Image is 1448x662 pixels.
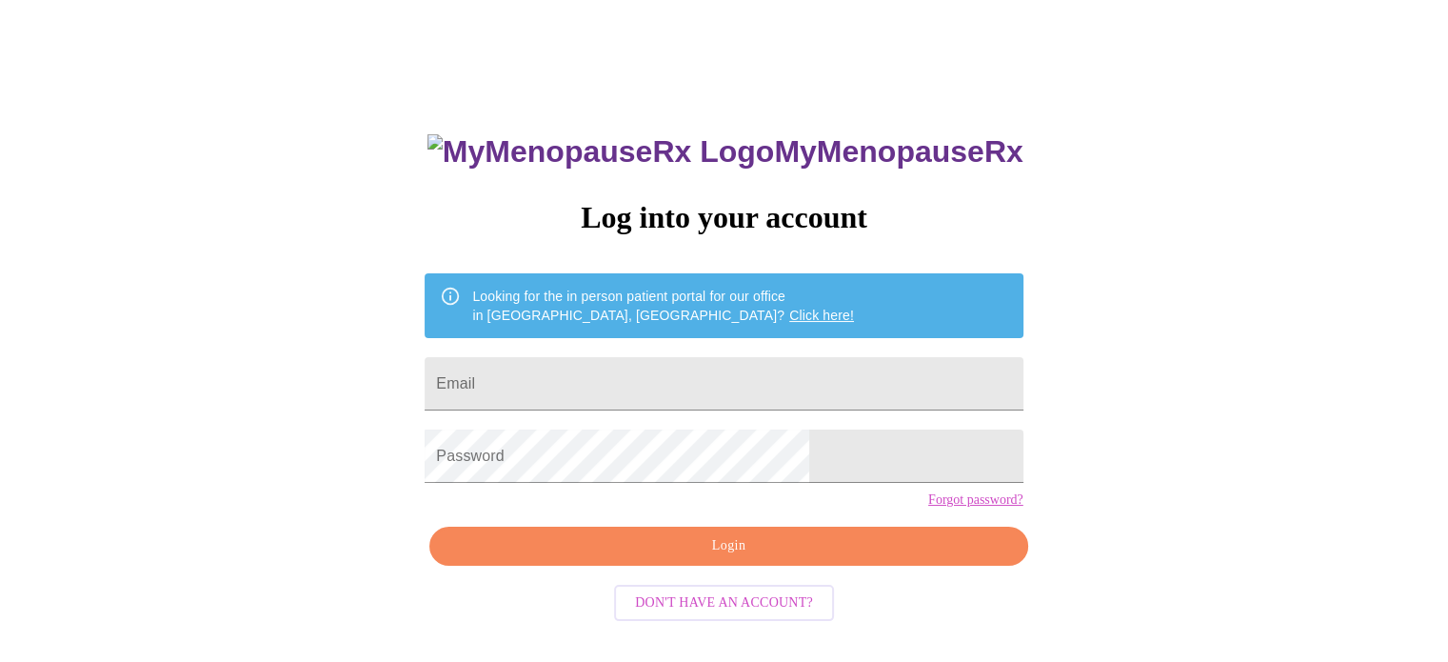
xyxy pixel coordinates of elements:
a: Click here! [789,308,854,323]
img: MyMenopauseRx Logo [427,134,774,170]
h3: MyMenopauseRx [427,134,1023,170]
a: Don't have an account? [609,592,839,609]
span: Login [451,534,1005,558]
div: Looking for the in person patient portal for our office in [GEOGRAPHIC_DATA], [GEOGRAPHIC_DATA]? [472,279,854,332]
h3: Log into your account [425,200,1022,235]
button: Login [429,527,1027,566]
a: Forgot password? [928,492,1023,508]
button: Don't have an account? [614,585,834,622]
span: Don't have an account? [635,592,813,615]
